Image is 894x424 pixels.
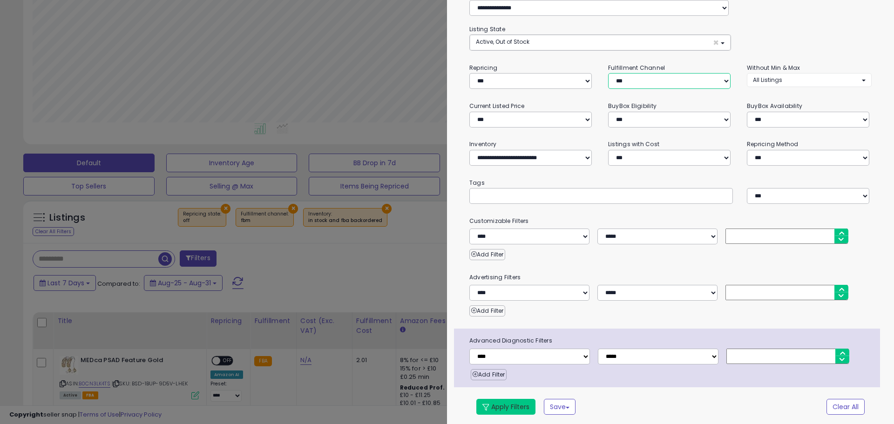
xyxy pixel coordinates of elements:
[462,336,880,346] span: Advanced Diagnostic Filters
[747,140,799,148] small: Repricing Method
[469,64,497,72] small: Repricing
[753,76,782,84] span: All Listings
[608,64,665,72] small: Fulfillment Channel
[476,38,529,46] span: Active, Out of Stock
[469,25,505,33] small: Listing State
[469,305,505,316] button: Add Filter
[608,102,657,110] small: BuyBox Eligibility
[476,399,535,415] button: Apply Filters
[544,399,576,415] button: Save
[747,64,800,72] small: Without Min & Max
[469,102,524,110] small: Current Listed Price
[469,140,496,148] small: Inventory
[471,369,507,380] button: Add Filter
[713,38,719,47] span: ×
[747,102,802,110] small: BuyBox Availability
[470,35,731,50] button: Active, Out of Stock ×
[462,216,879,226] small: Customizable Filters
[747,73,872,87] button: All Listings
[462,272,879,283] small: Advertising Filters
[462,178,879,188] small: Tags
[469,249,505,260] button: Add Filter
[608,140,659,148] small: Listings with Cost
[826,399,865,415] button: Clear All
